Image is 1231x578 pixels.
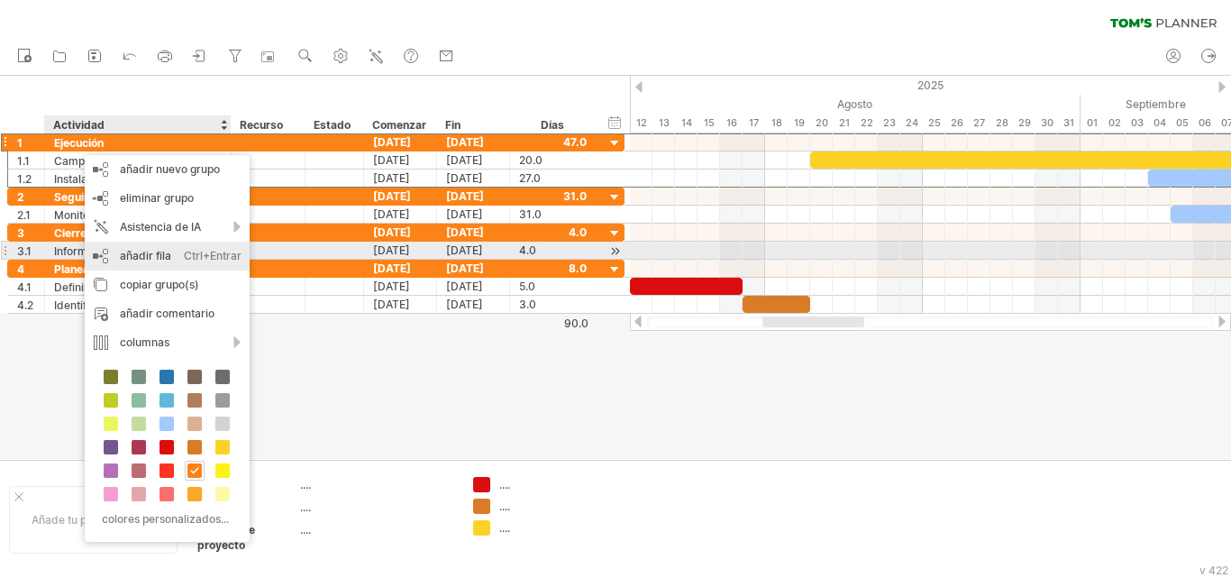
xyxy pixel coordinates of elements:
font: 20.0 [519,153,543,167]
font: [DATE] [446,280,483,293]
div: Martes, 19 de agosto de 2025 [788,114,810,133]
font: 4 [17,262,24,276]
font: [DATE] [446,189,484,203]
div: Jueves, 28 de agosto de 2025 [990,114,1013,133]
font: 19 [794,116,805,129]
font: [DATE] [373,153,410,167]
font: Campaña de concientización [54,154,204,168]
font: [DATE] [446,243,483,257]
font: 31.0 [519,207,542,221]
font: 05 [1176,116,1189,129]
font: Agosto [837,97,872,111]
font: [DATE] [373,207,410,221]
div: Jueves, 21 de agosto de 2025 [833,114,855,133]
font: [DATE] [373,225,411,239]
font: [DATE] [373,298,410,311]
font: añadir fila [120,249,171,262]
font: .... [300,500,311,514]
div: Miércoles, 20 de agosto de 2025 [810,114,833,133]
font: Actividad [53,118,105,132]
div: Lunes, 18 de agosto de 2025 [765,114,788,133]
font: Instalar contenedores de basura [54,172,221,186]
div: Agosto de 2025 [382,95,1081,114]
font: 5.0 [519,280,535,293]
div: Martes, 2 de septiembre de 2025 [1103,114,1126,133]
font: eliminar grupo [120,191,194,205]
div: Viernes, 5 de septiembre de 2025 [1171,114,1193,133]
font: 2025 [917,78,944,92]
div: Martes, 12 de agosto de 2025 [630,114,652,133]
font: [DATE] [373,135,411,149]
div: Miércoles, 3 de septiembre de 2025 [1126,114,1148,133]
font: 13 [659,116,670,129]
div: Sábado, 16 de agosto de 2025 [720,114,743,133]
font: 30 [1041,116,1053,129]
div: Sábado, 6 de septiembre de 2025 [1193,114,1216,133]
font: 12 [636,116,647,129]
font: 22 [861,116,873,129]
font: 90.0 [564,317,588,330]
font: .... [499,478,510,491]
div: Viernes, 22 de agosto de 2025 [855,114,878,133]
font: Informe final de resultados [54,244,191,258]
font: Monitoreo y evaluación [54,208,174,222]
font: .... [499,500,510,513]
div: Lunes, 1 de septiembre de 2025 [1081,114,1103,133]
font: Seguimiento [54,190,120,204]
font: 4.0 [519,243,536,257]
font: añadir nuevo grupo [120,162,220,176]
font: Días [541,118,564,132]
font: [DATE] [446,135,484,149]
font: 14 [681,116,692,129]
font: .... [499,521,510,535]
font: 23 [883,116,896,129]
div: Miércoles, 13 de agosto de 2025 [652,114,675,133]
div: Domingo, 31 de agosto de 2025 [1058,114,1081,133]
font: Definir objetivos y metas [54,280,181,294]
font: [DATE] [446,153,483,167]
font: 2 [17,190,24,204]
font: colores personalizados... [102,512,229,526]
font: 27 [973,116,985,129]
font: 3.1 [17,244,32,258]
font: 1.1 [17,154,30,168]
font: 27.0 [519,171,541,185]
font: 3.0 [519,298,536,311]
font: añadir comentario [120,307,214,320]
font: 03 [1131,116,1144,129]
font: [DATE] [373,280,410,293]
font: 26 [951,116,963,129]
font: Comenzar [372,118,426,132]
font: columnas [120,335,169,349]
div: Jueves, 4 de septiembre de 2025 [1148,114,1171,133]
div: Desplácese hasta la actividad [606,242,624,261]
font: 28 [996,116,1008,129]
font: 29 [1018,116,1031,129]
div: Lunes, 25 de agosto de 2025 [923,114,945,133]
div: Domingo, 24 de agosto de 2025 [900,114,923,133]
font: [DATE] [373,171,410,185]
font: [DATE] [446,207,483,221]
font: copiar grupo(s) [120,278,199,291]
font: .... [300,523,311,537]
font: 06 [1199,116,1211,129]
font: .... [300,478,311,491]
font: v 422 [1199,564,1228,577]
font: 20 [816,116,828,129]
font: 2.1 [17,208,31,222]
font: Septiembre [1126,97,1186,111]
font: Fin [445,118,460,132]
font: 4.2 [17,298,33,312]
font: [DATE] [446,171,483,185]
font: 18 [771,116,782,129]
font: Estado [314,118,351,132]
font: 4.1 [17,280,32,294]
div: Domingo, 17 de agosto de 2025 [743,114,765,133]
font: Añade tu propio logotipo [32,513,156,527]
div: Viernes, 15 de agosto de 2025 [698,114,720,133]
font: [DATE] [446,225,484,239]
div: Jueves, 14 de agosto de 2025 [675,114,698,133]
font: 31 [1063,116,1074,129]
font: 1 [17,136,23,150]
font: Cierre [54,226,87,240]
